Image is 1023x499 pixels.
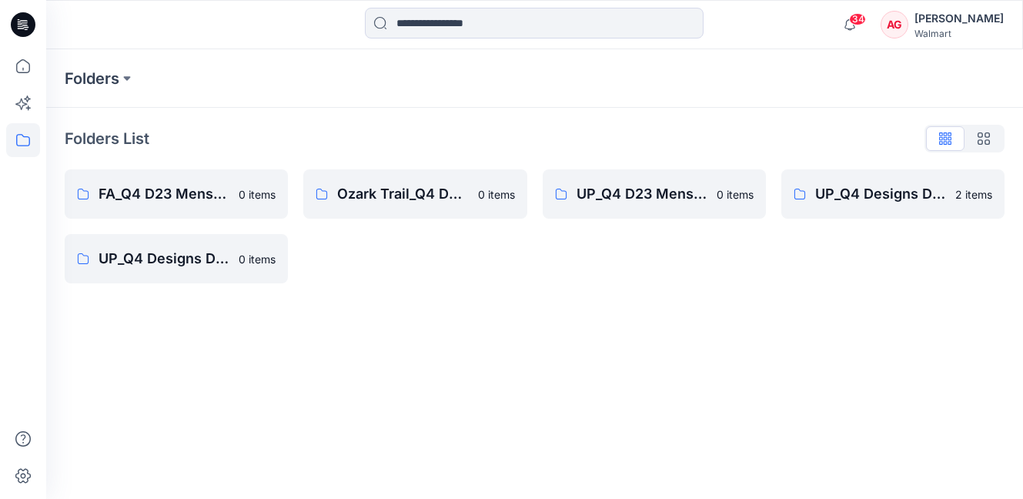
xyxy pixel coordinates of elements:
[955,186,992,203] p: 2 items
[239,186,276,203] p: 0 items
[337,183,468,205] p: Ozark Trail_Q4 D23 Men's Outdoor
[65,169,288,219] a: FA_Q4 D23 Mens Outerwear0 items
[717,186,754,203] p: 0 items
[849,13,866,25] span: 34
[99,248,229,270] p: UP_Q4 Designs D33 Girls Outerwear
[239,251,276,267] p: 0 items
[65,234,288,283] a: UP_Q4 Designs D33 Girls Outerwear0 items
[303,169,527,219] a: Ozark Trail_Q4 D23 Men's Outdoor0 items
[543,169,766,219] a: UP_Q4 D23 Mens Outerwear0 items
[99,183,229,205] p: FA_Q4 D23 Mens Outerwear
[781,169,1005,219] a: UP_Q4 Designs D24 Boys Outerwear2 items
[914,28,1004,39] div: Walmart
[65,127,149,150] p: Folders List
[881,11,908,39] div: AG
[815,183,946,205] p: UP_Q4 Designs D24 Boys Outerwear
[577,183,707,205] p: UP_Q4 D23 Mens Outerwear
[65,68,119,89] a: Folders
[478,186,515,203] p: 0 items
[914,9,1004,28] div: [PERSON_NAME]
